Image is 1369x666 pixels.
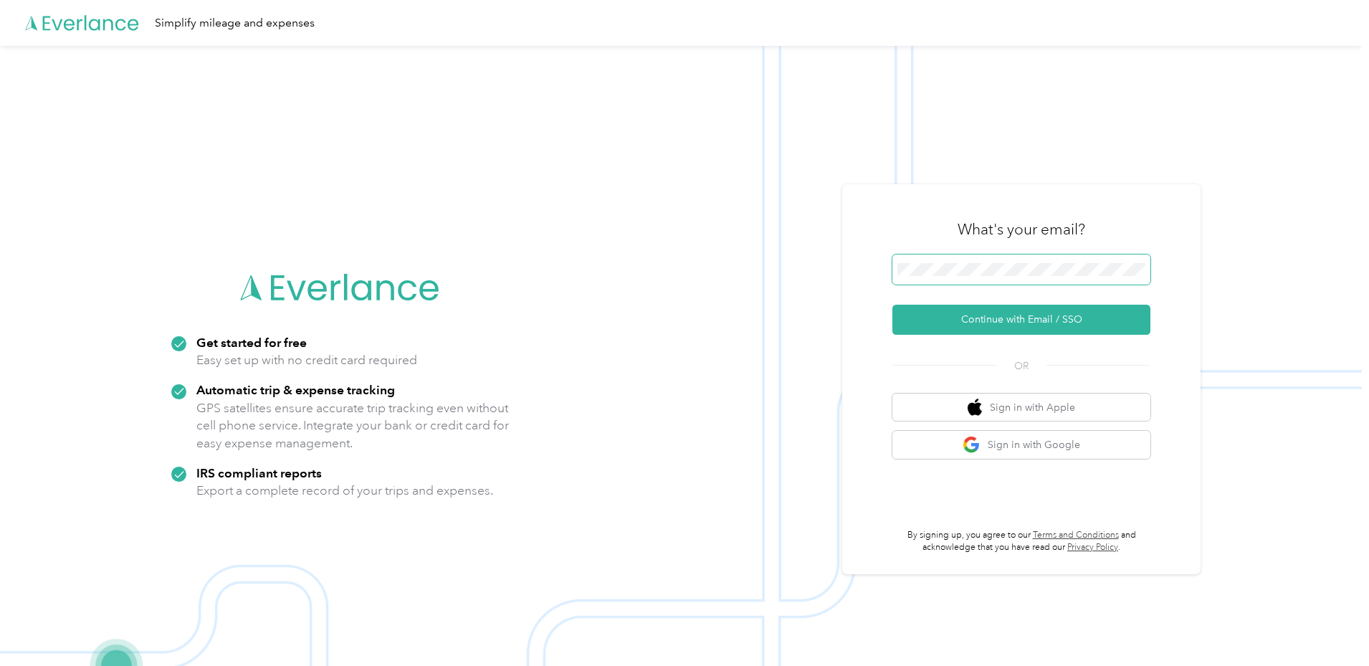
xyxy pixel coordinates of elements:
button: apple logoSign in with Apple [892,394,1150,422]
p: Easy set up with no credit card required [196,351,417,369]
strong: Automatic trip & expense tracking [196,382,395,397]
img: google logo [963,436,981,454]
a: Terms and Conditions [1033,530,1119,541]
p: By signing up, you agree to our and acknowledge that you have read our . [892,529,1150,554]
span: OR [996,358,1046,374]
strong: IRS compliant reports [196,465,322,480]
button: Continue with Email / SSO [892,305,1150,335]
div: Simplify mileage and expenses [155,14,315,32]
strong: Get started for free [196,335,307,350]
p: GPS satellites ensure accurate trip tracking even without cell phone service. Integrate your bank... [196,399,510,452]
p: Export a complete record of your trips and expenses. [196,482,493,500]
button: google logoSign in with Google [892,431,1150,459]
h3: What's your email? [958,219,1085,239]
a: Privacy Policy [1067,542,1118,553]
img: apple logo [968,399,982,417]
